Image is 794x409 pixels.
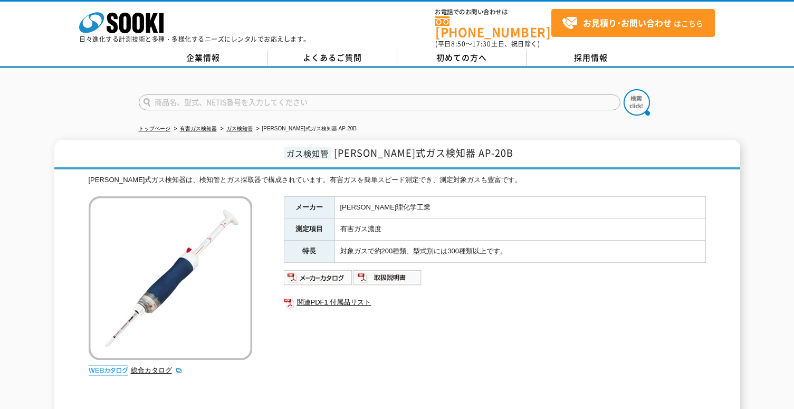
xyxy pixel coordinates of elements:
[435,16,551,38] a: [PHONE_NUMBER]
[353,276,422,284] a: 取扱説明書
[527,50,656,66] a: 採用情報
[139,126,170,131] a: トップページ
[472,39,491,49] span: 17:30
[451,39,466,49] span: 8:50
[284,276,353,284] a: メーカーカタログ
[79,36,310,42] p: 日々進化する計測技術と多種・多様化するニーズにレンタルでお応えします。
[334,241,705,263] td: 対象ガスで約200種類、型式別には300種類以上です。
[284,241,334,263] th: 特長
[89,365,128,376] img: webカタログ
[435,9,551,15] span: お電話でのお問い合わせは
[334,218,705,241] td: 有害ガス濃度
[180,126,217,131] a: 有害ガス検知器
[353,269,422,286] img: 取扱説明書
[284,147,331,159] span: ガス検知管
[131,366,183,374] a: 総合カタログ
[284,218,334,241] th: 測定項目
[334,196,705,218] td: [PERSON_NAME]理化学工業
[436,52,487,63] span: 初めての方へ
[254,123,357,135] li: [PERSON_NAME]式ガス検知器 AP-20B
[334,146,513,160] span: [PERSON_NAME]式ガス検知器 AP-20B
[562,15,703,31] span: はこちら
[89,196,252,360] img: 北川式ガス検知器 AP-20B
[435,39,540,49] span: (平日 ～ 土日、祝日除く)
[139,94,620,110] input: 商品名、型式、NETIS番号を入力してください
[139,50,268,66] a: 企業情報
[583,16,672,29] strong: お見積り･お問い合わせ
[284,269,353,286] img: メーカーカタログ
[397,50,527,66] a: 初めての方へ
[551,9,715,37] a: お見積り･お問い合わせはこちら
[226,126,253,131] a: ガス検知管
[89,175,706,186] div: [PERSON_NAME]式ガス検知器は、検知管とガス採取器で構成されています。有害ガスを簡単スピード測定でき、測定対象ガスも豊富です。
[284,196,334,218] th: メーカー
[624,89,650,116] img: btn_search.png
[284,296,706,309] a: 関連PDF1 付属品リスト
[268,50,397,66] a: よくあるご質問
